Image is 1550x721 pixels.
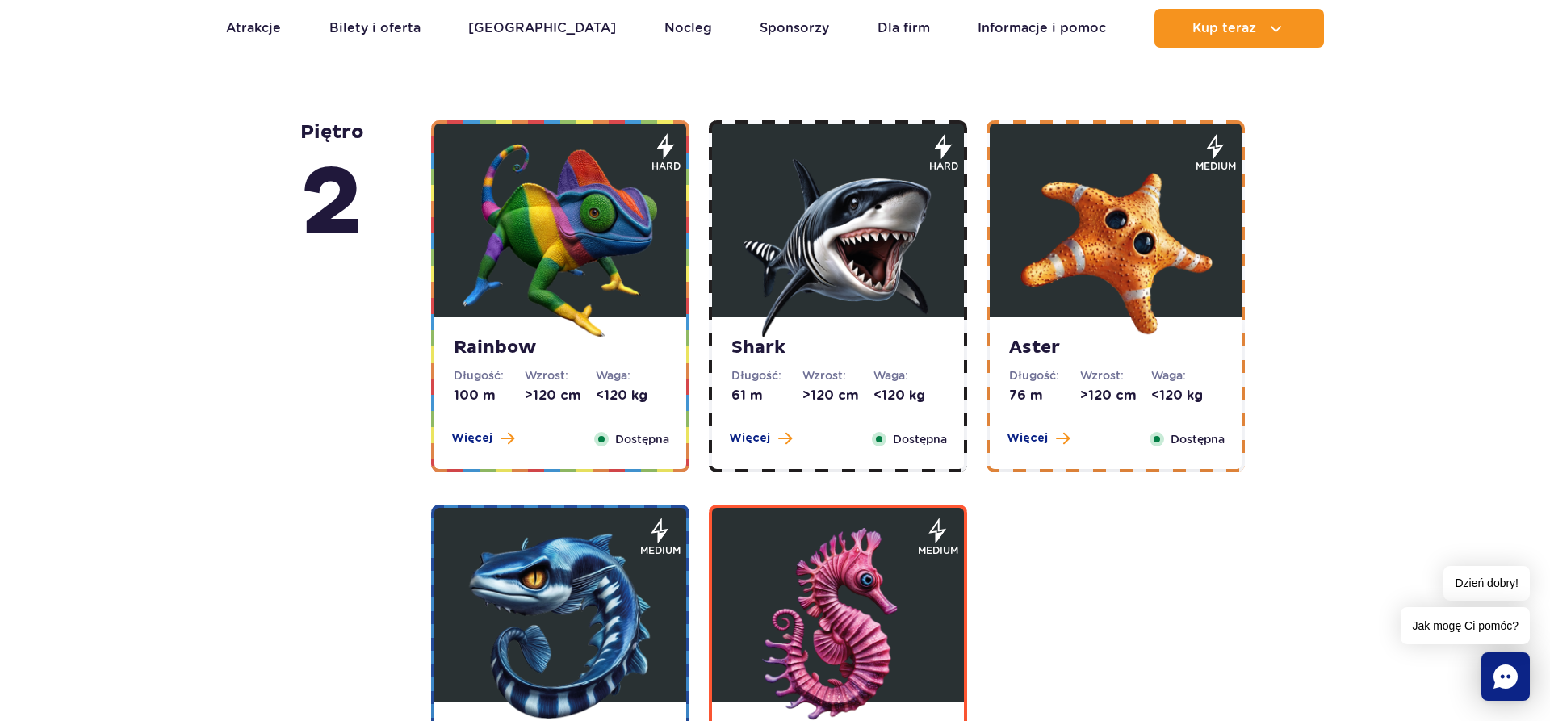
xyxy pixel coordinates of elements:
button: Kup teraz [1154,9,1324,48]
dt: Waga: [873,367,945,384]
span: Dzień dobry! [1443,566,1530,601]
dd: 61 m [731,387,802,405]
div: Chat [1481,652,1530,701]
dt: Waga: [1151,367,1222,384]
a: [GEOGRAPHIC_DATA] [468,9,616,48]
img: 683e9e9ba8332218919957.png [741,144,935,337]
a: Informacje i pomoc [978,9,1106,48]
button: Więcej [729,430,792,446]
dd: >120 cm [1080,387,1151,405]
span: medium [918,543,958,558]
img: 683e9e7576148617438286.png [463,144,657,337]
span: medium [1196,159,1236,174]
a: Atrakcje [226,9,281,48]
button: Więcej [1007,430,1070,446]
span: Dostępna [893,430,947,448]
strong: piętro [300,120,364,264]
strong: Aster [1009,337,1222,359]
a: Bilety i oferta [329,9,421,48]
span: 2 [300,145,364,264]
dt: Wzrost: [525,367,596,384]
button: Więcej [451,430,514,446]
span: Dostępna [1171,430,1225,448]
dd: <120 kg [873,387,945,405]
dd: >120 cm [802,387,873,405]
a: Nocleg [664,9,712,48]
span: hard [651,159,681,174]
span: Więcej [1007,430,1048,446]
span: Więcej [451,430,492,446]
span: Więcej [729,430,770,446]
span: Dostępna [615,430,669,448]
dt: Wzrost: [1080,367,1151,384]
dt: Długość: [731,367,802,384]
span: hard [929,159,958,174]
span: Kup teraz [1192,21,1256,36]
dt: Długość: [1009,367,1080,384]
dt: Wzrost: [802,367,873,384]
dt: Długość: [454,367,525,384]
span: Jak mogę Ci pomóc? [1401,607,1530,644]
span: medium [640,543,681,558]
dd: 76 m [1009,387,1080,405]
img: 683e9eae63fef643064232.png [1019,144,1213,337]
dd: >120 cm [525,387,596,405]
dd: 100 m [454,387,525,405]
dd: <120 kg [1151,387,1222,405]
a: Sponsorzy [760,9,829,48]
dd: <120 kg [596,387,667,405]
a: Dla firm [878,9,930,48]
dt: Waga: [596,367,667,384]
strong: Rainbow [454,337,667,359]
strong: Shark [731,337,945,359]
